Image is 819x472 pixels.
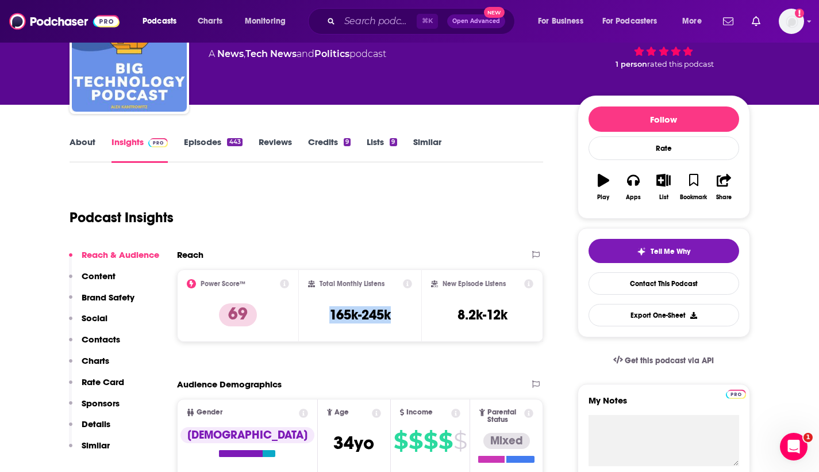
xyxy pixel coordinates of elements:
button: Sponsors [69,398,120,419]
p: Similar [82,440,110,451]
a: Podchaser - Follow, Share and Rate Podcasts [9,10,120,32]
h2: Reach [177,249,203,260]
p: Contacts [82,334,120,345]
button: Details [69,418,110,440]
label: My Notes [589,395,739,415]
h2: Total Monthly Listens [320,280,384,288]
button: Follow [589,106,739,132]
button: Content [69,271,116,292]
h2: New Episode Listens [443,280,506,288]
button: List [648,166,678,208]
p: Charts [82,355,109,366]
p: Brand Safety [82,292,134,303]
button: Apps [618,166,648,208]
a: InsightsPodchaser Pro [111,136,168,163]
a: Tech News [245,48,297,59]
h3: 8.2k-12k [457,306,507,323]
p: Details [82,418,110,429]
a: Show notifications dropdown [747,12,765,31]
div: Share [716,194,732,201]
button: open menu [674,12,716,31]
a: Similar [413,136,441,163]
a: Show notifications dropdown [718,12,738,31]
p: Reach & Audience [82,249,159,260]
h2: Audience Demographics [177,379,282,390]
div: Apps [626,194,641,201]
a: Contact This Podcast [589,272,739,295]
button: open menu [530,12,598,31]
div: Search podcasts, credits, & more... [319,8,526,35]
input: Search podcasts, credits, & more... [340,12,417,31]
p: Sponsors [82,398,120,409]
button: Contacts [69,334,120,355]
h2: Power Score™ [201,280,245,288]
p: 69 [219,303,257,326]
span: For Podcasters [602,13,657,29]
div: 9 [344,138,351,146]
a: About [70,136,95,163]
span: Open Advanced [452,18,500,24]
div: 9 [390,138,397,146]
svg: Add a profile image [795,9,804,18]
span: $ [424,432,437,450]
span: Tell Me Why [651,247,690,256]
img: tell me why sparkle [637,247,646,256]
span: Gender [197,409,222,416]
div: Rate [589,136,739,160]
a: Reviews [259,136,292,163]
button: open menu [595,12,674,31]
span: 1 [803,433,813,442]
div: 443 [227,138,242,146]
iframe: Intercom live chat [780,433,808,460]
button: Similar [69,440,110,461]
img: Podchaser Pro [148,138,168,147]
button: Brand Safety [69,292,134,313]
span: More [682,13,702,29]
button: open menu [237,12,301,31]
button: Play [589,166,618,208]
span: 1 person [616,60,647,68]
button: tell me why sparkleTell Me Why [589,239,739,263]
span: Parental Status [487,409,522,424]
span: Income [406,409,433,416]
a: Pro website [726,388,746,399]
span: rated this podcast [647,60,714,68]
span: , [244,48,245,59]
button: open menu [134,12,191,31]
button: Show profile menu [779,9,804,34]
span: New [484,7,505,18]
p: Content [82,271,116,281]
button: Export One-Sheet [589,304,739,326]
span: ⌘ K [417,14,438,29]
span: Get this podcast via API [625,356,714,366]
button: Rate Card [69,376,124,398]
span: and [297,48,314,59]
p: Rate Card [82,376,124,387]
a: Get this podcast via API [604,347,724,375]
a: Charts [190,12,229,31]
span: $ [453,432,467,450]
span: 34 yo [333,432,374,454]
a: Credits9 [308,136,351,163]
span: Monitoring [245,13,286,29]
div: [DEMOGRAPHIC_DATA] [180,427,314,443]
span: Logged in as rpearson [779,9,804,34]
a: Politics [314,48,349,59]
span: $ [439,432,452,450]
a: News [217,48,244,59]
div: List [659,194,668,201]
img: User Profile [779,9,804,34]
button: Bookmark [679,166,709,208]
span: Age [334,409,349,416]
span: $ [394,432,407,450]
a: Episodes443 [184,136,242,163]
span: For Business [538,13,583,29]
button: Charts [69,355,109,376]
h1: Podcast Insights [70,209,174,226]
button: Reach & Audience [69,249,159,271]
button: Open AdvancedNew [447,14,505,28]
p: Social [82,313,107,323]
div: Mixed [483,433,530,449]
button: Share [709,166,739,208]
div: Play [597,194,609,201]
